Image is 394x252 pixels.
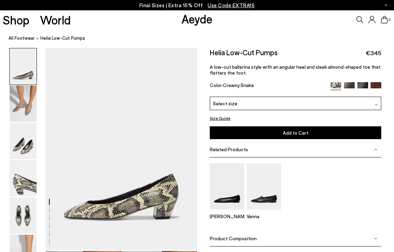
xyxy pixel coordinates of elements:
[210,64,382,76] p: A low-cut ballerina style with an angular heel and sleek almond-shaped toe that flatters the foot.
[208,2,255,8] span: Navigate to /collections/ss25-final-sizes
[210,146,248,152] span: Related Products
[374,148,377,151] img: svg%3E
[381,16,388,23] a: 0
[366,49,381,57] span: €345
[210,213,244,219] p: [PERSON_NAME]
[10,86,37,122] img: Helia Low-Cut Pumps - Image 2
[374,237,377,240] img: svg%3E
[10,123,37,159] img: Helia Low-Cut Pumps - Image 3
[375,103,378,106] img: svg%3E
[210,48,278,57] h2: Helia Low-Cut Pumps
[10,48,37,85] img: Helia Low-Cut Pumps - Image 1
[210,82,325,90] div: Color:
[210,205,244,219] a: Ellie Almond-Toe Flats [PERSON_NAME]
[10,197,37,234] img: Helia Low-Cut Pumps - Image 5
[9,35,35,42] a: All Footwear
[181,11,213,26] a: Aeyde
[388,18,391,22] span: 0
[210,114,230,123] button: Size Guide
[139,1,255,10] p: Final Sizes | Extra 15% Off
[40,14,71,26] a: World
[3,14,29,26] a: Shop
[9,29,394,48] nav: breadcrumb
[247,163,281,209] img: Vanna Almond-Toe Loafers
[247,213,281,219] p: Vanna
[247,205,281,219] a: Vanna Almond-Toe Loafers Vanna
[213,100,237,107] span: Select size
[210,126,382,139] button: Add to Cart
[40,35,85,42] span: Helia Low-Cut Pumps
[223,82,254,88] span: Creamy Snake
[210,235,257,241] span: Product Composition
[283,130,308,136] span: Add to Cart
[10,160,37,196] img: Helia Low-Cut Pumps - Image 4
[210,163,244,209] img: Ellie Almond-Toe Flats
